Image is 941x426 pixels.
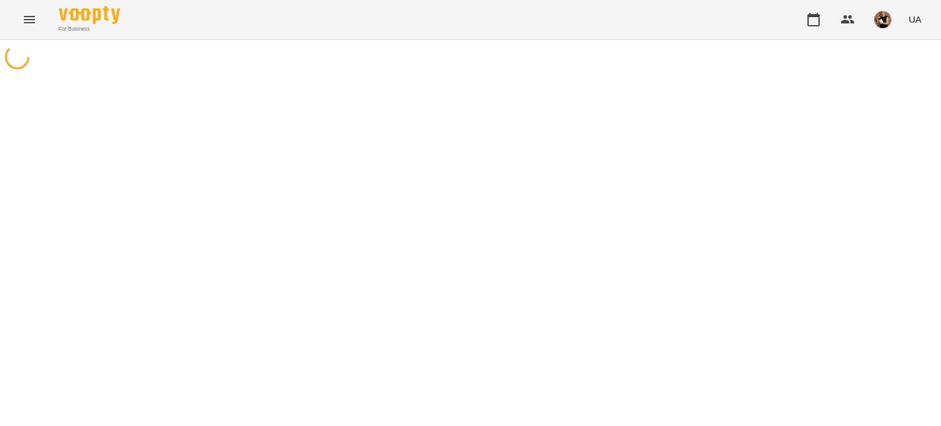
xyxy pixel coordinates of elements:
[59,25,120,33] span: For Business
[15,5,44,34] button: Menu
[904,8,926,31] button: UA
[909,13,921,26] span: UA
[59,6,120,24] img: Voopty Logo
[874,11,891,28] img: 5944c1aeb726a5a997002a54cb6a01a3.jpg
